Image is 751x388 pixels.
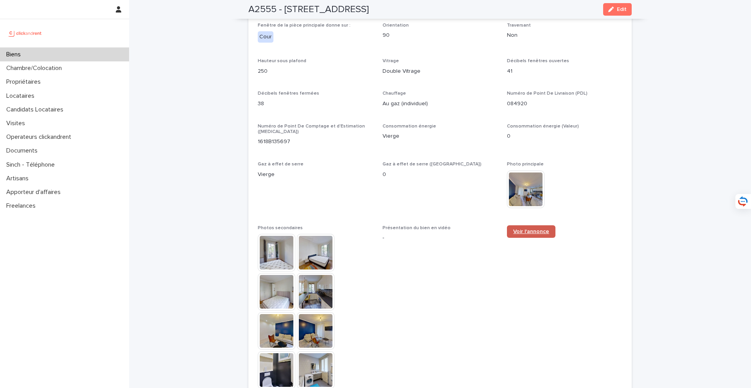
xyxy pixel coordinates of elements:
[3,120,31,127] p: Visites
[383,162,482,167] span: Gaz à effet de serre ([GEOGRAPHIC_DATA])
[258,67,373,75] p: 250
[383,100,498,108] p: Au gaz (individuel)
[383,171,498,179] p: 0
[383,31,498,40] p: 90
[258,100,373,108] p: 38
[383,132,498,140] p: Vierge
[3,161,61,169] p: Sinch - Téléphone
[507,162,544,167] span: Photo principale
[3,51,27,58] p: Biens
[383,226,451,230] span: Présentation du bien en vidéo
[3,133,77,141] p: Operateurs clickandrent
[383,91,406,96] span: Chauffage
[383,23,409,28] span: Orientation
[3,147,44,154] p: Documents
[3,202,42,210] p: Freelances
[258,59,306,63] span: Hauteur sous plafond
[3,65,68,72] p: Chambre/Colocation
[258,23,350,28] span: Fenêtre de la pièce principale donne sur :
[258,124,365,134] span: Numéro de Point De Comptage et d'Estimation ([MEDICAL_DATA])
[3,189,67,196] p: Apporteur d'affaires
[258,31,273,43] div: Cour
[507,132,622,140] p: 0
[617,7,627,12] span: Edit
[6,25,44,41] img: UCB0brd3T0yccxBKYDjQ
[3,78,47,86] p: Propriétaires
[258,226,303,230] span: Photos secondaires
[3,92,41,100] p: Locataires
[3,175,35,182] p: Artisans
[513,229,549,234] span: Voir l'annonce
[258,91,319,96] span: Décibels fenêtres fermées
[507,124,579,129] span: Consommation énergie (Valeur)
[258,171,373,179] p: Vierge
[507,59,569,63] span: Décibels fenêtres ouvertes
[507,100,622,108] p: 084920
[507,91,588,96] span: Numéro de Point De Livraison (PDL)
[248,4,369,15] h2: A2555 - [STREET_ADDRESS]
[507,67,622,75] p: 41
[383,67,498,75] p: Double Vitrage
[507,225,555,238] a: Voir l'annonce
[258,162,304,167] span: Gaz à effet de serre
[507,31,622,40] p: Non
[3,106,70,113] p: Candidats Locataires
[258,138,373,146] p: 1618B135697
[383,124,436,129] span: Consommation énergie
[383,59,399,63] span: Vitrage
[507,23,531,28] span: Traversant
[603,3,632,16] button: Edit
[383,234,498,242] p: -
